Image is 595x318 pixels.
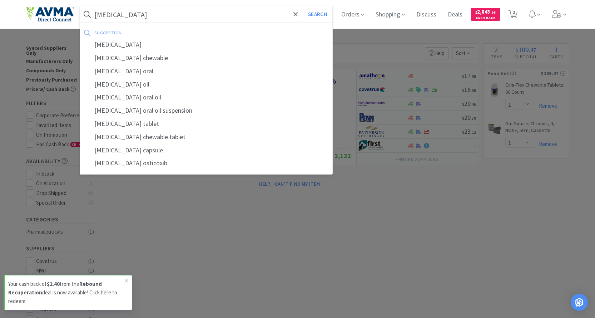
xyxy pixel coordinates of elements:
[8,280,125,305] p: Your cash back of from the deal is now available! Click here to redeem.
[94,27,225,38] div: suggestion
[80,91,333,104] div: [MEDICAL_DATA] oral oil
[475,10,477,15] span: $
[445,11,465,18] a: Deals
[490,10,496,15] span: . 98
[506,12,520,19] a: 2
[80,104,333,117] div: [MEDICAL_DATA] oral oil suspension
[303,6,332,23] button: Search
[471,5,500,24] a: $2,843.98Cash Back
[80,131,333,144] div: [MEDICAL_DATA] chewable tablet
[475,16,496,21] span: Cash Back
[80,117,333,131] div: [MEDICAL_DATA] tablet
[26,7,74,22] img: e4e33dab9f054f5782a47901c742baa9_102.png
[47,280,60,287] strong: $2.40
[80,52,333,65] div: [MEDICAL_DATA] chewable
[80,78,333,91] div: [MEDICAL_DATA] oil
[413,11,439,18] a: Discuss
[80,6,333,23] input: Search by item, sku, manufacturer, ingredient, size...
[80,65,333,78] div: [MEDICAL_DATA] oral
[475,8,496,15] span: 2,843
[571,294,588,311] div: Open Intercom Messenger
[80,38,333,52] div: [MEDICAL_DATA]
[80,157,333,170] div: [MEDICAL_DATA] osticoxib
[80,144,333,157] div: [MEDICAL_DATA] capsule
